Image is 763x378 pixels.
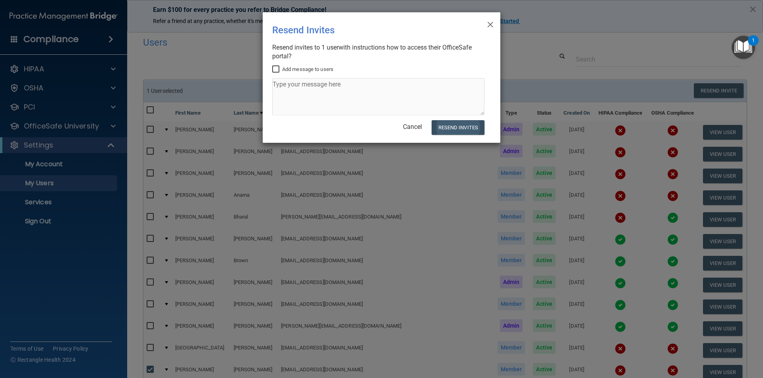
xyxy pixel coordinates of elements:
[732,36,755,59] button: Open Resource Center, 1 new notification
[272,66,281,73] input: Add message to users
[432,120,484,135] button: Resend Invites
[272,43,484,61] div: Resend invites to 1 user with instructions how to access their OfficeSafe portal?
[272,65,333,74] label: Add message to users
[487,15,494,31] span: ×
[752,40,755,51] div: 1
[272,19,458,42] div: Resend Invites
[403,123,422,130] a: Cancel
